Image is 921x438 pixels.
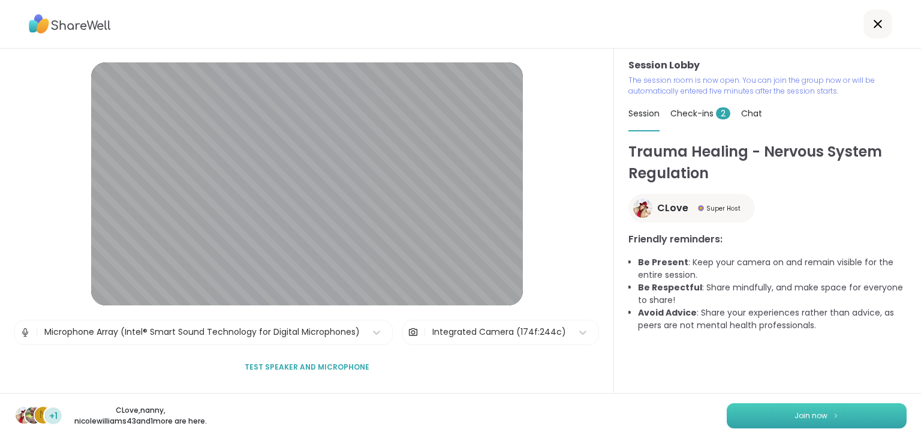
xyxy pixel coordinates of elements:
[706,204,741,213] span: Super Host
[49,410,58,422] span: +1
[794,410,827,421] span: Join now
[633,199,652,218] img: CLove
[638,281,907,307] li: : Share mindfully, and make space for everyone to share!
[628,107,660,119] span: Session
[716,107,730,119] span: 2
[727,403,907,428] button: Join now
[240,355,374,380] button: Test speaker and microphone
[408,320,419,344] img: Camera
[638,256,688,268] b: Be Present
[628,58,907,73] h3: Session Lobby
[657,201,688,215] span: CLove
[638,256,907,281] li: : Keep your camera on and remain visible for the entire session.
[73,405,207,427] p: CLove , nanny , nicolewilliams43 and 1 more are here.
[628,194,755,223] a: CLoveCLoveSuper HostSuper Host
[25,407,42,424] img: nanny
[16,407,32,424] img: CLove
[432,326,566,338] div: Integrated Camera (174f:244c)
[638,307,697,319] b: Avoid Advice
[40,407,47,423] span: n
[29,10,111,38] img: ShareWell Logo
[423,320,426,344] span: |
[628,232,907,247] h3: Friendly reminders:
[638,281,702,293] b: Be Respectful
[698,205,704,211] img: Super Host
[628,75,907,97] p: The session room is now open. You can join the group now or will be automatically entered five mi...
[628,141,907,184] h1: Trauma Healing - Nervous System Regulation
[670,107,730,119] span: Check-ins
[245,362,369,373] span: Test speaker and microphone
[35,320,38,344] span: |
[741,107,762,119] span: Chat
[832,412,839,419] img: ShareWell Logomark
[638,307,907,332] li: : Share your experiences rather than advice, as peers are not mental health professionals.
[44,326,360,338] div: Microphone Array (Intel® Smart Sound Technology for Digital Microphones)
[20,320,31,344] img: Microphone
